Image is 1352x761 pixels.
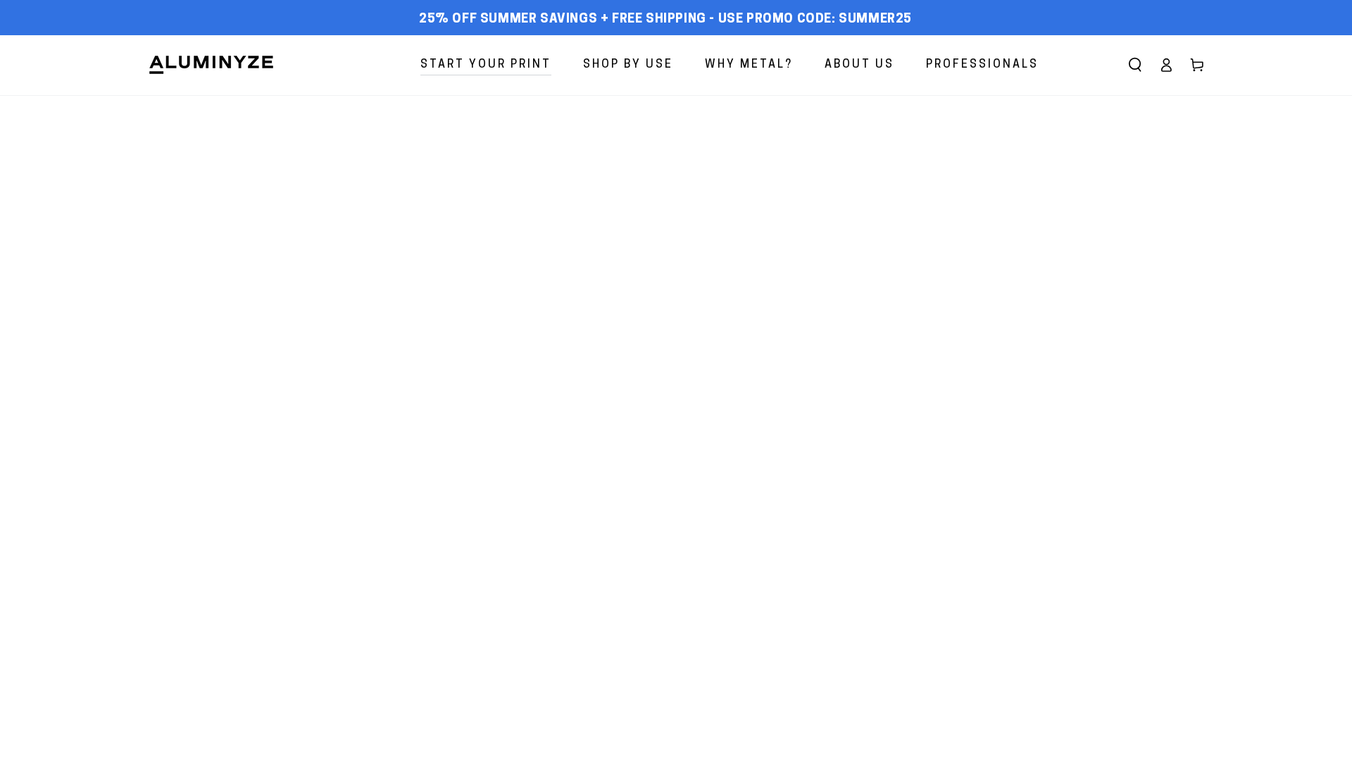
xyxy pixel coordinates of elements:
[915,47,1049,84] a: Professionals
[825,55,894,75] span: About Us
[572,47,684,84] a: Shop By Use
[148,54,275,75] img: Aluminyze
[420,55,551,75] span: Start Your Print
[694,47,803,84] a: Why Metal?
[705,55,793,75] span: Why Metal?
[419,12,912,27] span: 25% off Summer Savings + Free Shipping - Use Promo Code: SUMMER25
[583,55,673,75] span: Shop By Use
[410,47,562,84] a: Start Your Print
[926,55,1039,75] span: Professionals
[1120,49,1151,80] summary: Search our site
[814,47,905,84] a: About Us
